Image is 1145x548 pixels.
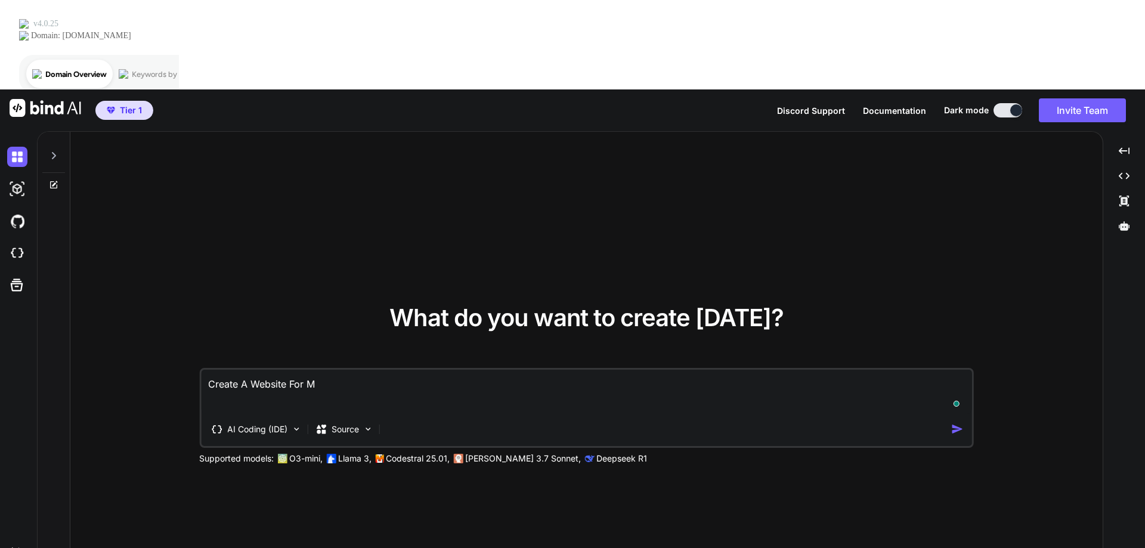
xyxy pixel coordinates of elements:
img: Mistral-AI [375,454,383,463]
span: Tier 1 [120,104,142,116]
span: Dark mode [944,104,989,116]
div: v 4.0.25 [33,19,58,29]
img: Pick Models [363,424,373,434]
p: [PERSON_NAME] 3.7 Sonnet, [465,453,581,465]
img: claude [453,454,463,463]
img: tab_domain_overview_orange.svg [32,69,42,79]
img: darkChat [7,147,27,167]
p: Llama 3, [338,453,372,465]
p: O3-mini, [289,453,323,465]
span: Documentation [863,106,926,116]
img: premium [107,107,115,114]
span: Discord Support [777,106,845,116]
img: tab_keywords_by_traffic_grey.svg [119,69,128,79]
button: Documentation [863,104,926,117]
button: Invite Team [1039,98,1126,122]
img: logo_orange.svg [19,19,29,29]
p: Codestral 25.01, [386,453,450,465]
p: Deepseek R1 [596,453,647,465]
img: website_grey.svg [19,31,29,41]
img: githubDark [7,211,27,231]
img: claude [584,454,594,463]
div: Domain Overview [45,70,107,78]
img: cloudideIcon [7,243,27,264]
img: Pick Tools [291,424,301,434]
p: Supported models: [199,453,274,465]
button: premiumTier 1 [95,101,153,120]
img: Llama2 [326,454,336,463]
div: Domain: [DOMAIN_NAME] [31,31,131,41]
img: Bind AI [10,99,81,117]
p: AI Coding (IDE) [227,423,287,435]
img: darkAi-studio [7,179,27,199]
button: Discord Support [777,104,845,117]
p: Source [332,423,359,435]
img: GPT-4 [277,454,287,463]
textarea: To enrich screen reader interactions, please activate Accessibility in Grammarly extension settings [201,370,972,414]
img: icon [951,423,964,435]
span: What do you want to create [DATE]? [389,303,784,332]
div: Keywords by Traffic [132,70,201,78]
